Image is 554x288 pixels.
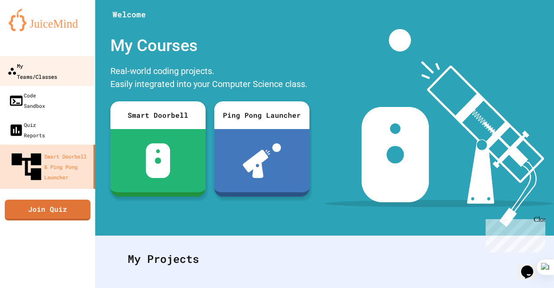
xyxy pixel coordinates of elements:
[119,242,530,276] div: My Projects
[482,216,545,252] iframe: chat widget
[106,62,314,95] div: Real-world coding projects. Easily integrated into your Computer Science class.
[243,143,281,178] img: ppl-with-ball.png
[325,29,554,227] img: banner-image-my-projects.png
[7,60,57,81] div: My Teams/Classes
[3,3,60,55] div: Chat with us now!Close
[5,200,90,220] a: Join Quiz
[9,9,87,31] img: logo-orange.svg
[106,29,314,62] div: My Courses
[9,120,45,140] div: Quiz Reports
[214,101,309,129] div: Ping Pong Launcher
[518,253,545,279] iframe: chat widget
[110,101,206,129] div: Smart Doorbell
[9,90,45,111] div: Code Sandbox
[9,149,90,184] div: Smart Doorbell & Ping Pong Launcher
[146,143,171,178] img: sdb-white.svg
